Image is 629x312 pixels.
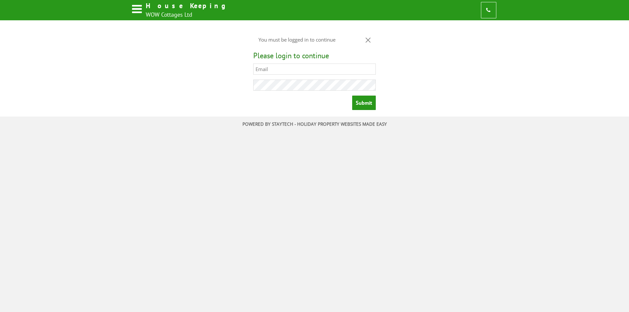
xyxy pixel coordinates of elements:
[146,1,228,10] h1: House Keeping
[253,31,375,48] div: You must be logged in to continue
[253,64,375,75] input: Email
[131,1,228,19] a: House Keeping WOW Cottages Ltd
[242,121,387,127] a: Powered by StayTech - Holiday property websites made easy
[352,96,376,110] input: Submit
[146,11,228,18] h2: WOW Cottages Ltd
[253,51,375,60] h2: Please login to continue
